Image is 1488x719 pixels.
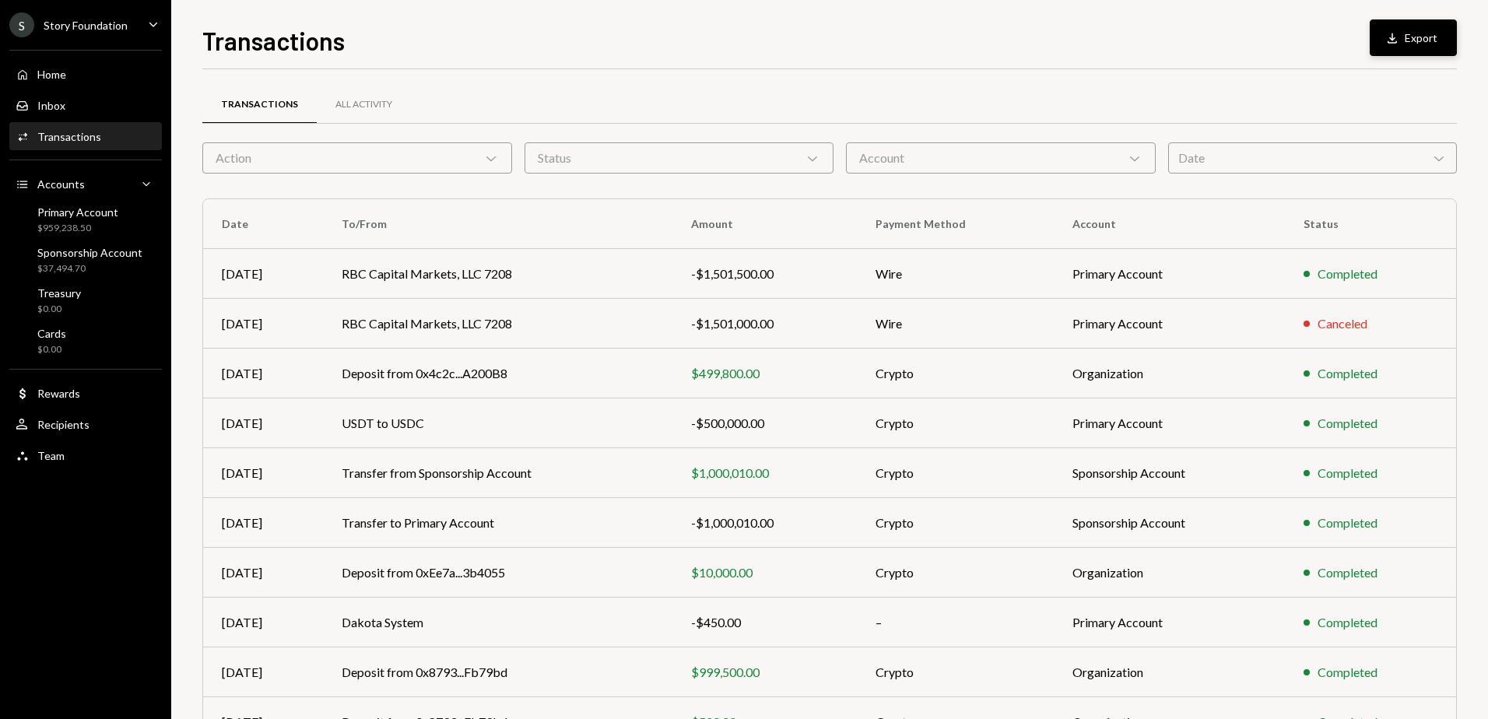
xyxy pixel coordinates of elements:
[222,563,304,582] div: [DATE]
[37,130,101,143] div: Transactions
[1318,314,1367,333] div: Canceled
[9,12,34,37] div: S
[37,327,66,340] div: Cards
[37,286,81,300] div: Treasury
[857,598,1053,647] td: –
[202,85,317,125] a: Transactions
[691,514,838,532] div: -$1,000,010.00
[1370,19,1457,56] button: Export
[222,514,304,532] div: [DATE]
[1318,613,1377,632] div: Completed
[9,122,162,150] a: Transactions
[323,299,672,349] td: RBC Capital Markets, LLC 7208
[37,222,118,235] div: $959,238.50
[323,448,672,498] td: Transfer from Sponsorship Account
[323,498,672,548] td: Transfer to Primary Account
[9,91,162,119] a: Inbox
[317,85,411,125] a: All Activity
[222,364,304,383] div: [DATE]
[1054,498,1285,548] td: Sponsorship Account
[1054,548,1285,598] td: Organization
[9,410,162,438] a: Recipients
[1054,448,1285,498] td: Sponsorship Account
[672,199,857,249] th: Amount
[37,99,65,112] div: Inbox
[1054,598,1285,647] td: Primary Account
[9,441,162,469] a: Team
[1318,514,1377,532] div: Completed
[202,25,345,56] h1: Transactions
[9,60,162,88] a: Home
[222,663,304,682] div: [DATE]
[691,563,838,582] div: $10,000.00
[1318,364,1377,383] div: Completed
[37,205,118,219] div: Primary Account
[857,299,1053,349] td: Wire
[857,548,1053,598] td: Crypto
[857,249,1053,299] td: Wire
[222,464,304,482] div: [DATE]
[222,414,304,433] div: [DATE]
[37,303,81,316] div: $0.00
[857,398,1053,448] td: Crypto
[857,199,1053,249] th: Payment Method
[691,414,838,433] div: -$500,000.00
[323,548,672,598] td: Deposit from 0xEe7a...3b4055
[9,170,162,198] a: Accounts
[37,68,66,81] div: Home
[1168,142,1457,174] div: Date
[203,199,323,249] th: Date
[222,314,304,333] div: [DATE]
[9,241,162,279] a: Sponsorship Account$37,494.70
[691,314,838,333] div: -$1,501,000.00
[37,177,85,191] div: Accounts
[1054,647,1285,697] td: Organization
[846,142,1156,174] div: Account
[1318,265,1377,283] div: Completed
[857,498,1053,548] td: Crypto
[1054,249,1285,299] td: Primary Account
[37,449,65,462] div: Team
[323,349,672,398] td: Deposit from 0x4c2c...A200B8
[9,201,162,238] a: Primary Account$959,238.50
[37,387,80,400] div: Rewards
[323,647,672,697] td: Deposit from 0x8793...Fb79bd
[1054,349,1285,398] td: Organization
[37,418,89,431] div: Recipients
[1054,199,1285,249] th: Account
[1054,299,1285,349] td: Primary Account
[37,246,142,259] div: Sponsorship Account
[221,98,298,111] div: Transactions
[691,613,838,632] div: -$450.00
[9,322,162,359] a: Cards$0.00
[691,663,838,682] div: $999,500.00
[691,265,838,283] div: -$1,501,500.00
[857,349,1053,398] td: Crypto
[1318,563,1377,582] div: Completed
[857,647,1053,697] td: Crypto
[37,262,142,275] div: $37,494.70
[1285,199,1456,249] th: Status
[857,448,1053,498] td: Crypto
[691,464,838,482] div: $1,000,010.00
[202,142,512,174] div: Action
[323,398,672,448] td: USDT to USDC
[323,598,672,647] td: Dakota System
[335,98,392,111] div: All Activity
[1318,464,1377,482] div: Completed
[222,265,304,283] div: [DATE]
[9,379,162,407] a: Rewards
[222,613,304,632] div: [DATE]
[1318,414,1377,433] div: Completed
[323,249,672,299] td: RBC Capital Markets, LLC 7208
[323,199,672,249] th: To/From
[37,343,66,356] div: $0.00
[1054,398,1285,448] td: Primary Account
[44,19,128,32] div: Story Foundation
[1318,663,1377,682] div: Completed
[9,282,162,319] a: Treasury$0.00
[525,142,834,174] div: Status
[691,364,838,383] div: $499,800.00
